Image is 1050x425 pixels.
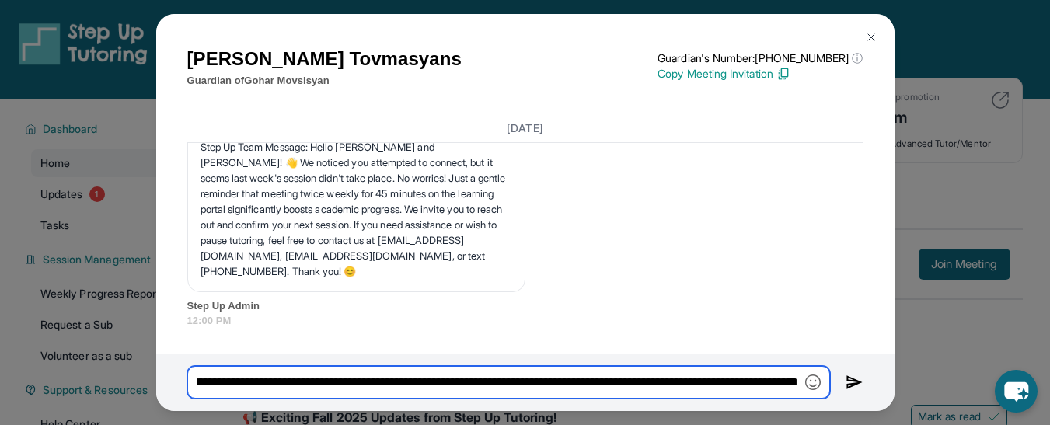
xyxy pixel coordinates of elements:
[995,370,1038,413] button: chat-button
[865,31,877,44] img: Close Icon
[187,45,462,73] h1: [PERSON_NAME] Tovmasyans
[187,73,462,89] p: Guardian of Gohar Movsisyan
[658,51,863,66] p: Guardian's Number: [PHONE_NUMBER]
[846,373,863,392] img: Send icon
[187,313,863,329] span: 12:00 PM
[201,139,512,279] p: Step Up Team Message: Hello [PERSON_NAME] and [PERSON_NAME]! 👋 We noticed you attempted to connec...
[805,374,821,390] img: Emoji
[187,298,863,314] span: Step Up Admin
[658,66,863,82] p: Copy Meeting Invitation
[852,51,863,66] span: ⓘ
[776,67,790,81] img: Copy Icon
[187,120,863,135] h3: [DATE]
